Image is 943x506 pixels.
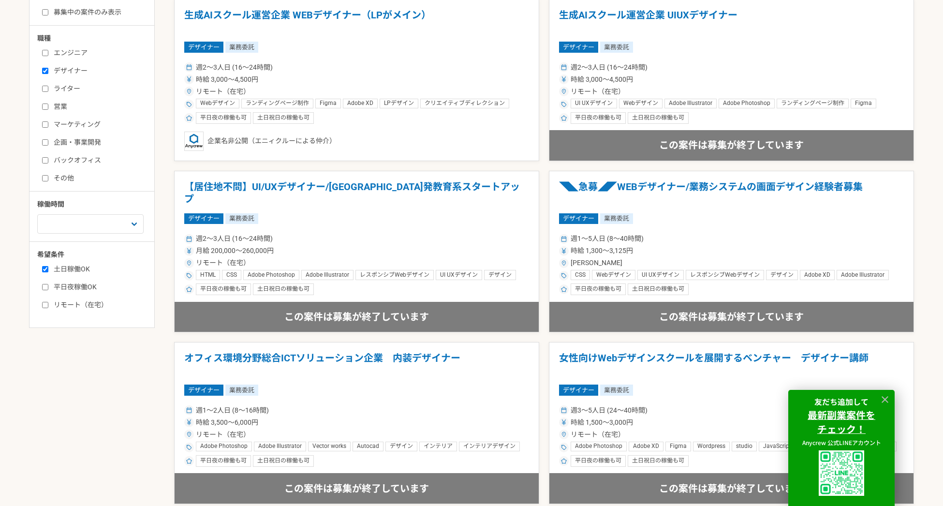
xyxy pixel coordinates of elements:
[571,62,648,73] span: 週2〜3人日 (16〜24時間)
[42,84,153,94] label: ライター
[561,76,567,82] img: ico_currency_yen-76ea2c4c.svg
[196,430,250,440] span: リモート（在宅）
[200,443,248,450] span: Adobe Photoshop
[817,422,866,436] strong: チェック！
[600,42,633,52] span: 業務委託
[42,155,153,165] label: バックオフィス
[561,407,567,413] img: ico_calendar-4541a85f.svg
[253,455,314,467] div: 土日祝日の稼働も可
[42,48,153,58] label: エンジニア
[186,419,192,425] img: ico_currency_yen-76ea2c4c.svg
[253,283,314,295] div: 土日祝日の稼働も可
[246,100,309,107] span: ランディングページ制作
[559,42,598,52] span: デザイナー
[561,102,567,107] img: ico_tag-f97210f0.svg
[633,443,659,450] span: Adobe XD
[186,102,192,107] img: ico_tag-f97210f0.svg
[42,284,48,290] input: 平日夜稼働OK
[37,251,64,258] span: 希望条件
[196,74,258,85] span: 時給 3,000〜4,500円
[770,271,794,279] span: デザイン
[549,473,914,503] div: この案件は募集が終了しています
[253,112,314,124] div: 土日祝日の稼働も可
[561,236,567,242] img: ico_calendar-4541a85f.svg
[226,271,237,279] span: CSS
[184,132,529,151] div: 企業名非公開（エニィクルーによる仲介）
[628,112,689,124] div: 土日祝日の稼働も可
[186,273,192,279] img: ico_tag-f97210f0.svg
[42,102,153,112] label: 営業
[669,100,712,107] span: Adobe Illustrator
[42,175,48,181] input: その他
[184,132,204,151] img: logo_text_blue_01.png
[561,260,567,266] img: ico_location_pin-352ac629.svg
[186,64,192,70] img: ico_calendar-4541a85f.svg
[559,213,598,224] span: デザイナー
[571,246,633,256] span: 時給 1,300〜3,125円
[561,89,567,94] img: ico_location_pin-352ac629.svg
[463,443,516,450] span: インテリアデザイン
[184,385,223,395] span: デザイナー
[697,443,725,450] span: Wordpress
[184,9,529,34] h1: 生成AIスクール運営企業 WEBデザイナー（LPがメイン）
[186,407,192,413] img: ico_calendar-4541a85f.svg
[196,87,250,97] span: リモート（在宅）
[440,271,478,279] span: UI UXデザイン
[804,271,830,279] span: Adobe XD
[42,302,48,308] input: リモート（在宅）
[186,236,192,242] img: ico_calendar-4541a85f.svg
[561,458,567,464] img: ico_star-c4f7eedc.svg
[623,100,658,107] span: Webデザイン
[248,271,295,279] span: Adobe Photoshop
[808,408,875,422] strong: 最新副業案件を
[390,443,413,450] span: デザイン
[42,264,153,274] label: 土日稼働OK
[42,50,48,56] input: エンジニア
[561,419,567,425] img: ico_currency_yen-76ea2c4c.svg
[628,283,689,295] div: 土日祝日の稼働も可
[42,119,153,130] label: マーケティング
[763,443,791,450] span: JavaScript
[186,445,192,450] img: ico_tag-f97210f0.svg
[571,112,626,124] div: 平日夜の稼働も可
[802,438,881,446] span: Anycrew 公式LINEアカウント
[841,271,884,279] span: Adobe Illustrator
[42,137,153,148] label: 企画・事業開発
[357,443,379,450] span: Autocad
[559,352,904,377] h1: 女性向けWebデザインスクールを展開するベンチャー デザイナー講師
[596,271,631,279] span: Webデザイン
[184,42,223,52] span: デザイナー
[855,100,872,107] span: Figma
[575,100,613,107] span: UI UXデザイン
[571,234,644,244] span: 週1〜5人日 (8〜40時間)
[184,352,529,377] h1: オフィス環境分野総合ICTソリューション企業 内装デザイナー
[196,234,273,244] span: 週2〜3人日 (16〜24時間)
[814,396,869,407] strong: 友だち追加して
[488,271,512,279] span: デザイン
[306,271,349,279] span: Adobe Illustrator
[561,445,567,450] img: ico_tag-f97210f0.svg
[175,473,539,503] div: この案件は募集が終了しています
[186,76,192,82] img: ico_currency_yen-76ea2c4c.svg
[817,424,866,435] a: チェック！
[571,87,625,97] span: リモート（在宅）
[642,271,679,279] span: UI UXデザイン
[42,7,121,17] label: 募集中の案件のみ表示
[781,100,844,107] span: ランディングページ制作
[42,9,48,15] input: 募集中の案件のみ表示
[196,246,274,256] span: 月給 200,000〜260,000円
[559,9,904,34] h1: 生成AIスクール運営企業 UIUXデザイナー
[819,450,864,496] img: uploaded%2F9x3B4GYyuJhK5sXzQK62fPT6XL62%2F_1i3i91es70ratxpc0n6.png
[225,42,258,52] span: 業務委託
[196,417,258,428] span: 時給 3,500〜6,000円
[549,130,914,160] div: この案件は募集が終了しています
[196,112,251,124] div: 平日夜の稼働も可
[360,271,429,279] span: レスポンシブWebデザイン
[196,283,251,295] div: 平日夜の稼働も可
[347,100,373,107] span: Adobe XD
[186,89,192,94] img: ico_location_pin-352ac629.svg
[559,181,904,206] h1: ◥◣急募◢◤WEBデザイナー/業務システムの画面デザイン経験者募集
[561,115,567,121] img: ico_star-c4f7eedc.svg
[186,248,192,254] img: ico_currency_yen-76ea2c4c.svg
[37,34,51,42] span: 職種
